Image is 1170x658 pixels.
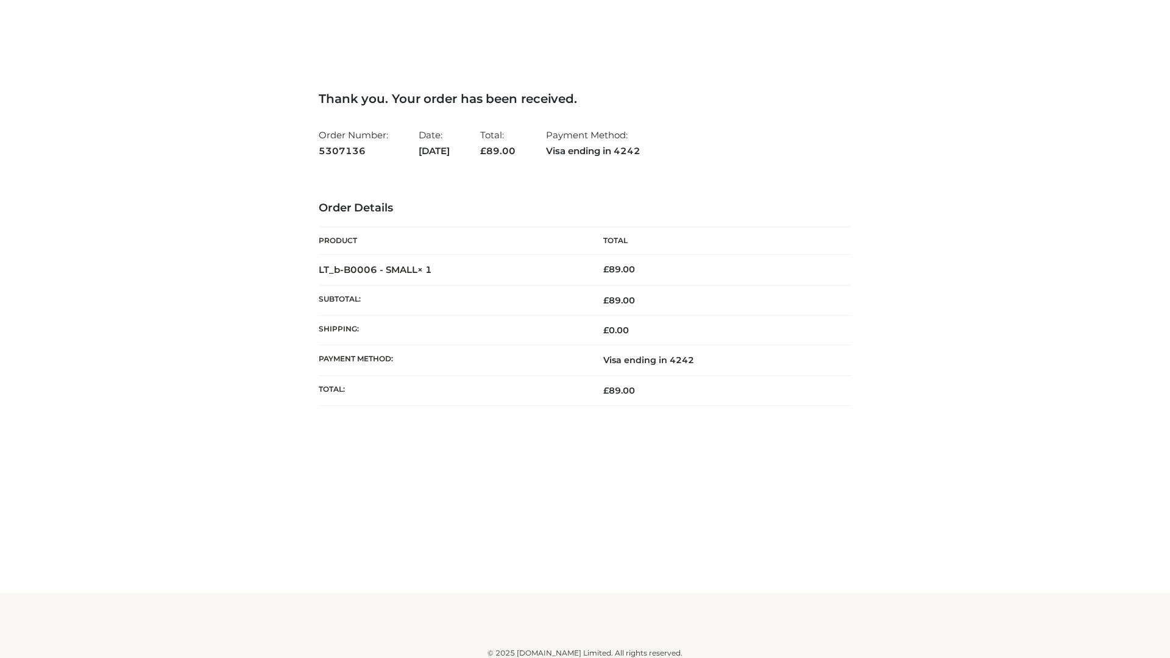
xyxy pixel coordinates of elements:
span: £ [603,295,609,306]
span: £ [480,145,486,157]
span: £ [603,264,609,275]
th: Payment method: [319,345,585,375]
span: 89.00 [603,295,635,306]
span: 89.00 [603,385,635,396]
span: 89.00 [480,145,516,157]
strong: 5307136 [319,143,388,159]
th: Total: [319,375,585,405]
bdi: 0.00 [603,325,629,336]
h3: Thank you. Your order has been received. [319,91,851,106]
th: Shipping: [319,316,585,345]
bdi: 89.00 [603,264,635,275]
li: Order Number: [319,124,388,161]
span: £ [603,325,609,336]
strong: × 1 [417,264,432,275]
th: Subtotal: [319,285,585,315]
strong: [DATE] [419,143,450,159]
th: Total [585,227,851,255]
strong: Visa ending in 4242 [546,143,640,159]
li: Payment Method: [546,124,640,161]
strong: LT_b-B0006 - SMALL [319,264,432,275]
span: £ [603,385,609,396]
th: Product [319,227,585,255]
li: Date: [419,124,450,161]
td: Visa ending in 4242 [585,345,851,375]
h3: Order Details [319,202,851,215]
li: Total: [480,124,516,161]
